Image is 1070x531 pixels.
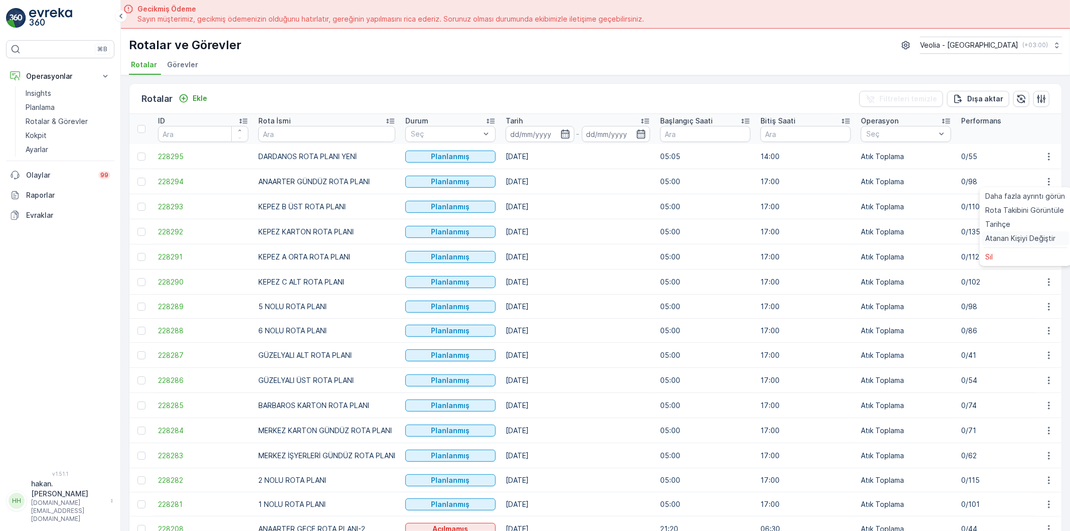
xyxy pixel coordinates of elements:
[861,152,951,162] p: Atık Toplama
[501,270,655,295] td: [DATE]
[1022,41,1048,49] p: ( +03:00 )
[405,425,496,437] button: Planlanmış
[961,152,1051,162] p: 0/55
[986,205,1064,215] span: Rota Takibini Görüntüle
[405,176,496,188] button: Planlanmış
[258,277,395,287] p: KEPEZ C ALT ROTA PLANI
[760,499,851,509] p: 17:00
[861,116,898,126] p: Operasyon
[405,201,496,213] button: Planlanmış
[861,177,951,187] p: Atık Toplama
[431,401,470,411] p: Planlanmış
[660,375,750,385] p: 05:00
[431,426,470,436] p: Planlanmış
[961,375,1051,385] p: 0/54
[31,479,105,499] p: hakan.[PERSON_NAME]
[158,152,248,162] a: 228295
[501,418,655,443] td: [DATE]
[158,426,248,436] span: 228284
[660,277,750,287] p: 05:00
[660,116,713,126] p: Başlangıç Saati
[258,177,395,187] p: ANAARTER GÜNDÜZ ROTA PLANI
[131,60,157,70] span: Rotalar
[986,219,1011,229] span: Tarihçe
[760,426,851,436] p: 17:00
[100,171,108,179] p: 99
[431,326,470,336] p: Planlanmış
[6,185,114,205] a: Raporlar
[866,129,936,139] p: Seç
[137,500,145,508] div: Toggle Row Selected
[760,116,796,126] p: Bitiş Saati
[982,203,1069,217] a: Rota Takibini Görüntüle
[760,350,851,360] p: 17:00
[861,475,951,485] p: Atık Toplama
[26,71,94,81] p: Operasyonlar
[760,375,851,385] p: 17:00
[158,252,248,262] span: 228291
[158,302,248,312] a: 228289
[660,475,750,485] p: 05:00
[660,227,750,237] p: 05:00
[137,427,145,435] div: Toggle Row Selected
[501,443,655,468] td: [DATE]
[861,252,951,262] p: Atık Toplama
[582,126,651,142] input: dd/mm/yyyy
[859,91,943,107] button: Filtreleri temizle
[660,152,750,162] p: 05:05
[137,228,145,236] div: Toggle Row Selected
[129,37,241,53] p: Rotalar ve Görevler
[961,475,1051,485] p: 0/115
[501,219,655,244] td: [DATE]
[501,393,655,418] td: [DATE]
[137,4,644,14] span: Gecikmiş Ödeme
[258,426,395,436] p: MERKEZ KARTON GÜNDÜZ ROTA PLANI
[961,116,1001,126] p: Performans
[405,276,496,288] button: Planlanmış
[861,277,951,287] p: Atık Toplama
[158,126,248,142] input: Ara
[760,475,851,485] p: 17:00
[137,203,145,211] div: Toggle Row Selected
[506,126,574,142] input: dd/mm/yyyy
[158,227,248,237] span: 228292
[22,114,114,128] a: Rotalar & Görevler
[920,37,1062,54] button: Veolia - [GEOGRAPHIC_DATA](+03:00)
[22,143,114,157] a: Ayarlar
[137,178,145,186] div: Toggle Row Selected
[506,116,523,126] p: Tarih
[411,129,480,139] p: Seç
[861,499,951,509] p: Atık Toplama
[158,401,248,411] a: 228285
[431,499,470,509] p: Planlanmış
[660,302,750,312] p: 05:00
[861,426,951,436] p: Atık Toplama
[405,226,496,238] button: Planlanmış
[760,451,851,461] p: 17:00
[961,177,1051,187] p: 0/98
[660,499,750,509] p: 05:00
[982,189,1069,203] a: Daha fazla ayrıntı görün
[760,177,851,187] p: 17:00
[501,368,655,393] td: [DATE]
[9,493,25,509] div: HH
[986,191,1065,201] span: Daha fazla ayrıntı görün
[26,145,48,155] p: Ayarlar
[158,277,248,287] a: 228290
[6,8,26,28] img: logo
[861,326,951,336] p: Atık Toplama
[6,205,114,225] a: Evraklar
[158,177,248,187] span: 228294
[431,302,470,312] p: Planlanmış
[258,326,395,336] p: 6 NOLU ROTA PLANI
[660,350,750,360] p: 05:00
[158,451,248,461] a: 228283
[158,499,248,509] span: 228281
[660,252,750,262] p: 05:00
[258,252,395,262] p: KEPEZ A ORTA ROTA PLANI
[167,60,198,70] span: Görevler
[258,227,395,237] p: KEPEZ KARTON ROTA PLANI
